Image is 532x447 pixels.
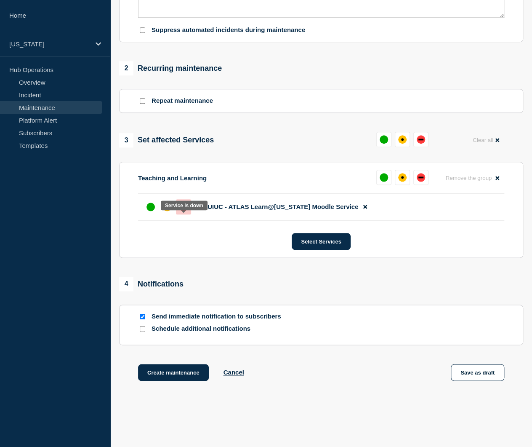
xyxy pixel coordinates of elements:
p: Repeat maintenance [152,97,213,105]
div: up [380,173,388,182]
div: affected [398,135,407,144]
div: Set affected Services [119,133,214,147]
div: up [380,135,388,144]
p: [US_STATE] [9,40,90,48]
div: down [417,173,425,182]
input: Send immediate notification to subscribers [140,314,145,319]
button: up [376,170,391,185]
span: 4 [119,277,133,291]
input: Repeat maintenance [140,98,145,104]
button: affected [395,170,410,185]
div: Notifications [119,277,184,291]
div: affected [398,173,407,182]
p: Suppress automated incidents during maintenance [152,26,305,34]
span: 2 [119,61,133,75]
div: up [146,203,155,211]
p: Teaching and Learning [138,174,207,182]
button: Clear all [468,132,504,148]
button: affected [395,132,410,147]
input: Schedule additional notifications [140,326,145,332]
p: Send immediate notification to subscribers [152,313,286,321]
div: Service is down [165,203,203,209]
button: down [413,132,428,147]
button: Save as draft [451,364,504,381]
div: Recurring maintenance [119,61,222,75]
button: Create maintenance [138,364,209,381]
div: down [417,135,425,144]
button: up [376,132,391,147]
button: down [413,170,428,185]
button: Select Services [292,233,350,250]
button: Cancel [223,369,244,376]
p: Schedule additional notifications [152,325,286,333]
span: UIUC - ATLAS Learn@[US_STATE] Moodle Service [207,203,358,210]
span: Remove the group [445,175,492,181]
span: 3 [119,133,133,147]
button: Remove the group [440,170,504,186]
input: Suppress automated incidents during maintenance [140,27,145,33]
